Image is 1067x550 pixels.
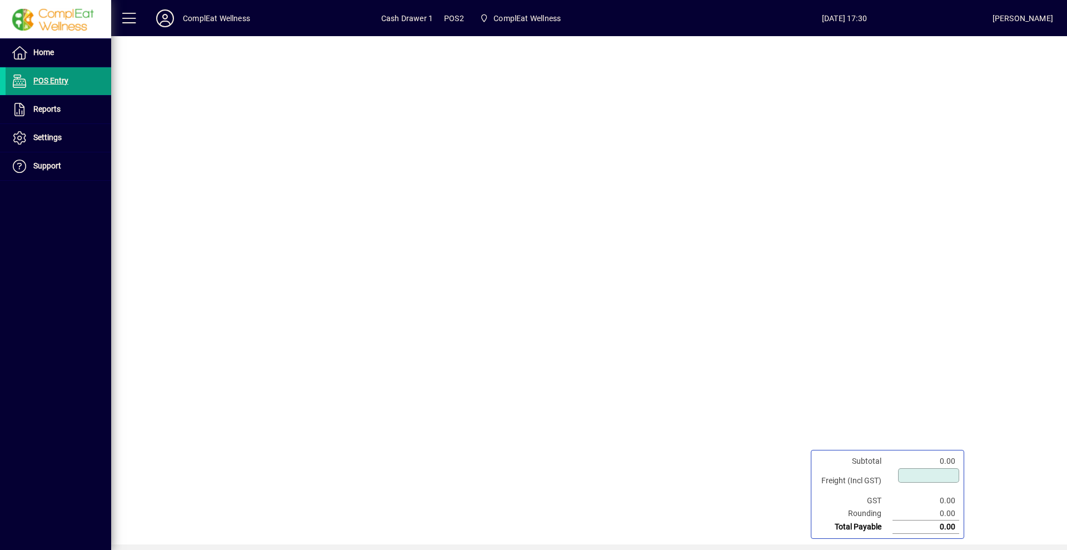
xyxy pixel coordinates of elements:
span: [DATE] 17:30 [696,9,993,27]
td: 0.00 [893,507,959,521]
span: POS2 [444,9,464,27]
span: ComplEat Wellness [493,9,561,27]
span: Home [33,48,54,57]
a: Reports [6,96,111,123]
button: Profile [147,8,183,28]
td: 0.00 [893,521,959,534]
td: Rounding [816,507,893,521]
td: 0.00 [893,455,959,468]
span: ComplEat Wellness [475,8,565,28]
span: Cash Drawer 1 [381,9,433,27]
td: Subtotal [816,455,893,468]
span: Settings [33,133,62,142]
a: Settings [6,124,111,152]
div: [PERSON_NAME] [993,9,1053,27]
td: Total Payable [816,521,893,534]
span: POS Entry [33,76,68,85]
a: Home [6,39,111,67]
span: Support [33,161,61,170]
a: Support [6,152,111,180]
div: ComplEat Wellness [183,9,250,27]
td: 0.00 [893,494,959,507]
span: Reports [33,105,61,113]
td: GST [816,494,893,507]
td: Freight (Incl GST) [816,468,893,494]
